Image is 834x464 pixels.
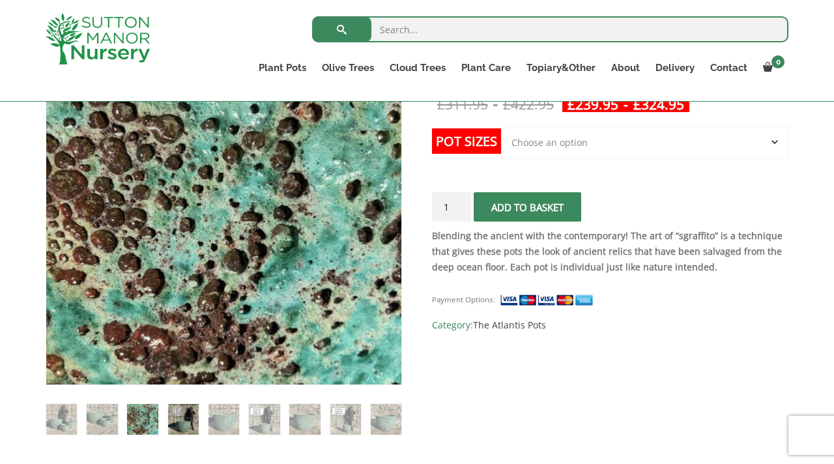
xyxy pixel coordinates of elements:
a: Delivery [648,59,702,77]
img: logo [46,13,150,65]
small: Payment Options: [432,295,495,304]
img: The Tam Coc Atlantis Shades Of Ocean Green Plant Pots - Image 6 [249,404,280,435]
a: Contact [702,59,755,77]
img: The Tam Coc Atlantis Shades Of Ocean Green Plant Pots - Image 9 [371,404,401,435]
ins: - [562,96,689,112]
a: Olive Trees [314,59,382,77]
span: Category: [432,317,788,333]
a: The Atlantis Pots [473,319,546,331]
span: £ [437,95,445,113]
span: 0 [771,55,784,68]
bdi: 239.95 [568,95,618,113]
a: Topiary&Other [519,59,603,77]
span: £ [568,95,575,113]
a: Plant Care [453,59,519,77]
span: £ [503,95,511,113]
label: Pot Sizes [432,128,501,154]
a: 0 [755,59,788,77]
a: Cloud Trees [382,59,453,77]
bdi: 422.95 [503,95,554,113]
a: Plant Pots [251,59,314,77]
img: payment supported [500,293,597,307]
span: £ [633,95,641,113]
img: The Tam Coc Atlantis Shades Of Ocean Green Plant Pots - Image 4 [168,404,199,435]
img: The Tam Coc Atlantis Shades Of Ocean Green Plant Pots - Image 5 [208,404,239,435]
button: Add to basket [474,192,581,222]
img: The Tam Coc Atlantis Shades Of Ocean Green Plant Pots - Image 2 [87,404,117,435]
bdi: 311.95 [437,95,488,113]
img: The Tam Coc Atlantis Shades Of Ocean Green Plant Pots - Image 8 [330,404,361,435]
img: The Tam Coc Atlantis Shades Of Ocean Green Plant Pots - Image 3 [127,404,158,435]
a: About [603,59,648,77]
img: The Tam Coc Atlantis Shades Of Ocean Green Plant Pots - Image 7 [289,404,320,435]
img: The Tam Coc Atlantis Shades Of Ocean Green Plant Pots [46,404,77,435]
input: Product quantity [432,192,471,222]
strong: Blending the ancient with the contemporary! The art of “sgraffito” is a technique that gives thes... [432,229,783,273]
input: Search... [312,16,788,42]
bdi: 324.95 [633,95,684,113]
del: - [432,96,559,112]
